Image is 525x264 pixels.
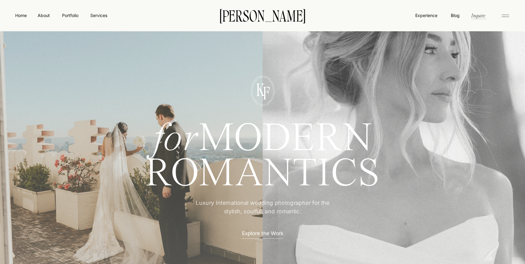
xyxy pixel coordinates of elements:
[449,12,461,18] a: Blog
[258,84,275,100] p: F
[252,81,269,97] p: K
[14,12,28,19] a: Home
[153,120,199,159] i: for
[123,122,402,151] h1: MODERN
[471,12,486,19] a: Inquire
[123,157,402,190] h1: ROMANTICS
[90,12,108,19] a: Services
[187,199,339,217] p: Luxury International wedding photographer for the stylish, soulful, and romantic.
[59,12,81,19] a: Portfolio
[37,12,50,18] a: About
[236,230,289,236] a: Explore the Work
[210,9,315,22] a: [PERSON_NAME]
[415,12,438,19] a: Experience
